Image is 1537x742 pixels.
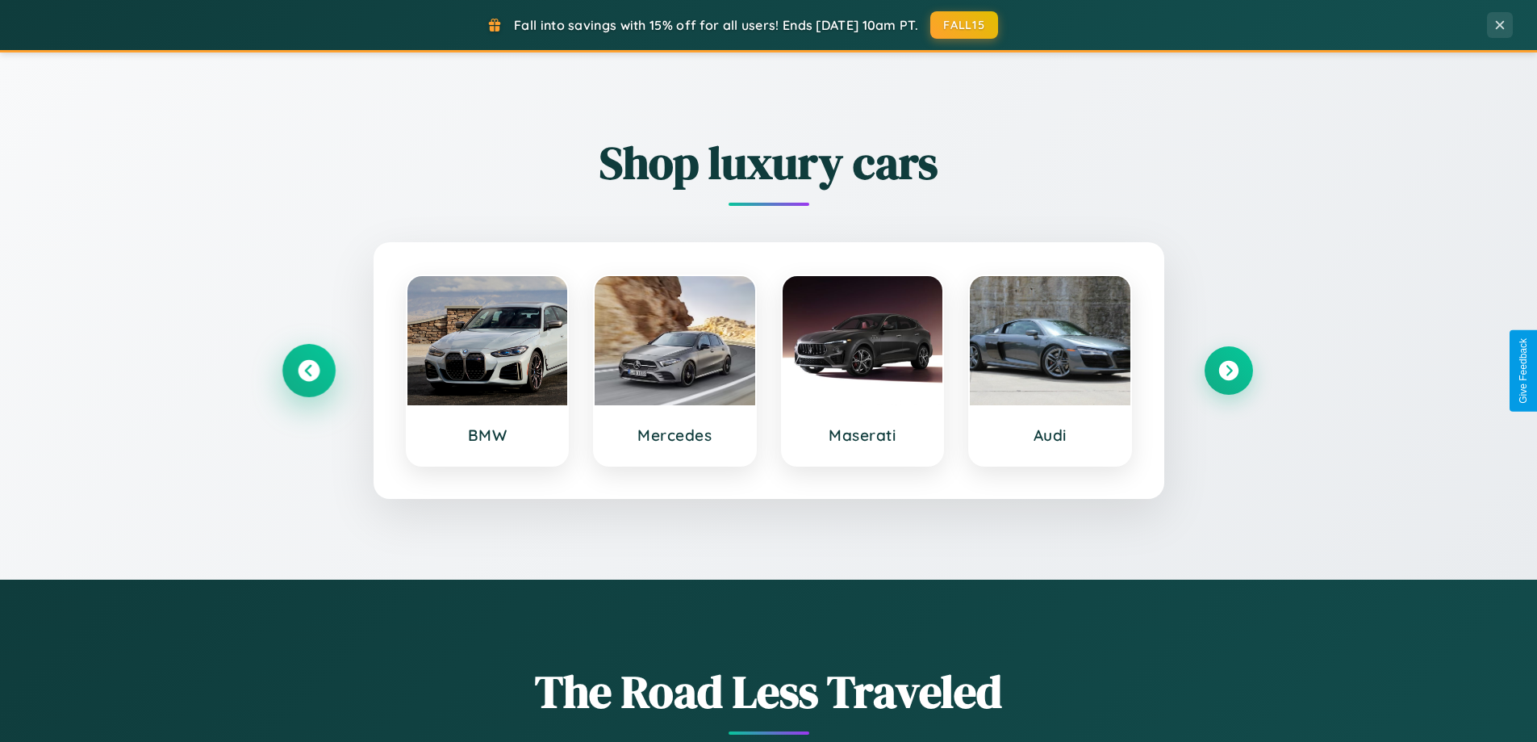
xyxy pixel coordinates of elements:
span: Fall into savings with 15% off for all users! Ends [DATE] 10am PT. [514,17,918,33]
button: FALL15 [930,11,998,39]
h3: Maserati [799,425,927,445]
div: Give Feedback [1518,338,1529,404]
h1: The Road Less Traveled [285,660,1253,723]
h2: Shop luxury cars [285,132,1253,194]
h3: Mercedes [611,425,739,445]
h3: Audi [986,425,1114,445]
h3: BMW [424,425,552,445]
